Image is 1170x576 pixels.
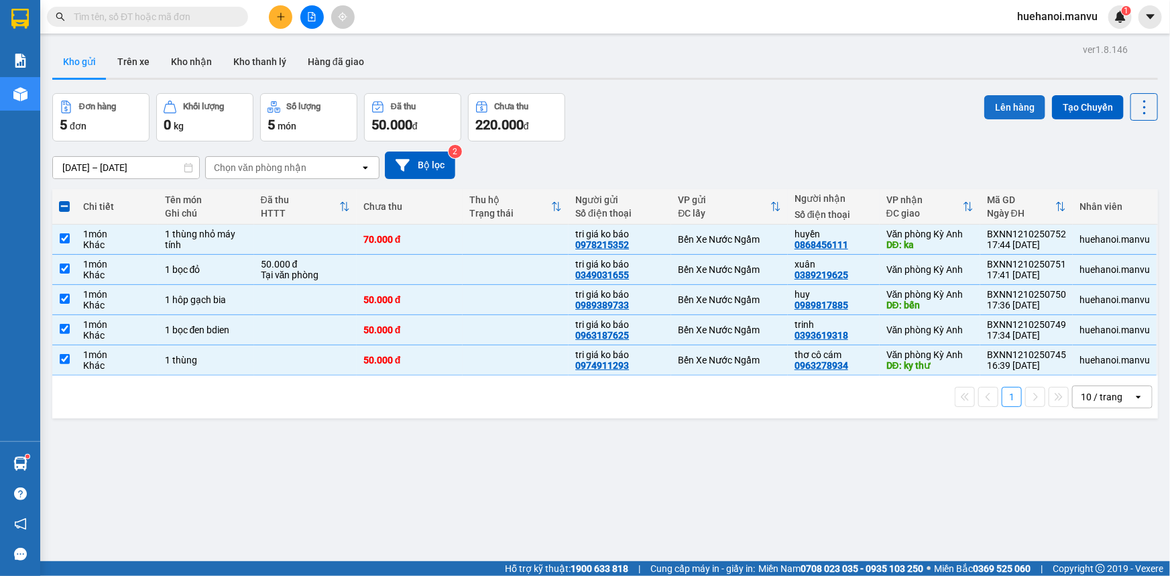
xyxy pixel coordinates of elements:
div: Bến Xe Nước Ngầm [678,234,781,245]
span: notification [14,518,27,530]
div: Văn phòng Kỳ Anh [886,264,974,275]
span: Miền Nam [758,561,923,576]
span: file-add [307,12,316,21]
div: VP nhận [886,194,963,205]
button: Kho thanh lý [223,46,297,78]
svg: open [1133,392,1144,402]
span: 220.000 [475,117,524,133]
button: Lên hàng [984,95,1045,119]
div: Ngày ĐH [987,208,1055,219]
div: Chưa thu [495,102,529,111]
div: tri giá ko báo [575,259,664,270]
div: 0868456111 [795,239,848,250]
div: Đã thu [391,102,416,111]
div: Đơn hàng [79,102,116,111]
li: [PERSON_NAME] [7,80,150,99]
div: Văn phòng Kỳ Anh [886,349,974,360]
div: 1 thùng [165,355,247,365]
div: 1 món [83,289,152,300]
div: Số điện thoại [795,209,873,220]
img: icon-new-feature [1114,11,1126,23]
div: Người gửi [575,194,664,205]
button: Trên xe [107,46,160,78]
div: Bến Xe Nước Ngầm [678,264,781,275]
span: message [14,548,27,561]
div: huehanoi.manvu [1079,234,1150,245]
div: 1 món [83,259,152,270]
div: 1 bọc đen bdien [165,325,247,335]
div: Văn phòng Kỳ Anh [886,289,974,300]
span: đ [412,121,418,131]
div: Khác [83,330,152,341]
div: Bến Xe Nước Ngầm [678,355,781,365]
button: aim [331,5,355,29]
button: Tạo Chuyến [1052,95,1124,119]
span: huehanoi.manvu [1006,8,1108,25]
div: HTTT [261,208,339,219]
button: 1 [1002,387,1022,407]
div: ĐC lấy [678,208,770,219]
div: Khác [83,270,152,280]
span: 5 [268,117,275,133]
button: plus [269,5,292,29]
input: Tìm tên, số ĐT hoặc mã đơn [74,9,232,24]
div: DĐ: ky thư [886,360,974,371]
div: tri giá ko báo [575,289,664,300]
div: Văn phòng Kỳ Anh [886,325,974,335]
div: 0978215352 [575,239,629,250]
span: copyright [1096,564,1105,573]
strong: 0708 023 035 - 0935 103 250 [801,563,923,574]
div: BXNN1210250750 [987,289,1066,300]
button: Hàng đã giao [297,46,375,78]
div: Chi tiết [83,201,152,212]
button: Khối lượng0kg [156,93,253,141]
span: 50.000 [371,117,412,133]
div: 50.000 đ [261,259,350,270]
div: 0974911293 [575,360,629,371]
div: VP gửi [678,194,770,205]
button: Chưa thu220.000đ [468,93,565,141]
div: huy [795,289,873,300]
span: ⚪️ [927,566,931,571]
span: | [638,561,640,576]
span: đ [524,121,529,131]
div: 1 thùng nhỏ máy tính [165,229,247,250]
div: tri giá ko báo [575,229,664,239]
div: Mã GD [987,194,1055,205]
span: Hỗ trợ kỹ thuật: [505,561,628,576]
button: Số lượng5món [260,93,357,141]
div: 50.000 đ [363,355,456,365]
sup: 1 [25,455,30,459]
li: In ngày: 19:33 12/10 [7,99,150,118]
img: warehouse-icon [13,457,27,471]
div: BXNN1210250752 [987,229,1066,239]
div: 70.000 đ [363,234,456,245]
div: 17:34 [DATE] [987,330,1066,341]
span: 0 [164,117,171,133]
div: 17:41 [DATE] [987,270,1066,280]
div: 50.000 đ [363,325,456,335]
div: Khối lượng [183,102,224,111]
div: Ghi chú [165,208,247,219]
span: Cung cấp máy in - giấy in: [650,561,755,576]
div: 0963187625 [575,330,629,341]
div: Văn phòng Kỳ Anh [886,229,974,239]
div: ver 1.8.146 [1083,42,1128,57]
div: DĐ: bến [886,300,974,310]
div: 1 món [83,229,152,239]
div: 1 bọc đỏ [165,264,247,275]
div: huehanoi.manvu [1079,264,1150,275]
button: Đã thu50.000đ [364,93,461,141]
span: kg [174,121,184,131]
th: Toggle SortBy [254,189,357,225]
div: Số điện thoại [575,208,664,219]
div: BXNN1210250745 [987,349,1066,360]
div: huehanoi.manvu [1079,294,1150,305]
div: DĐ: ka [886,239,974,250]
span: caret-down [1145,11,1157,23]
span: đơn [70,121,86,131]
div: Trạng thái [469,208,551,219]
div: Khác [83,360,152,371]
div: tri giá ko báo [575,349,664,360]
img: logo-vxr [11,9,29,29]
